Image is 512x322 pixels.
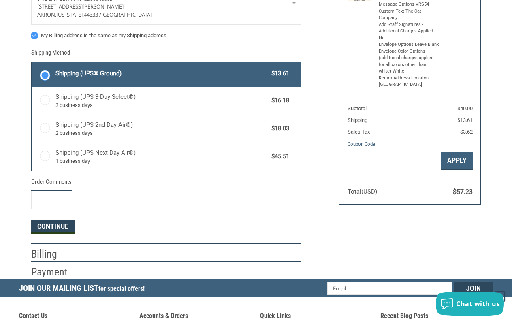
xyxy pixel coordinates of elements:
input: Join [454,282,493,295]
li: Envelope Color Options (additional charges applied for all colors other than white) White [379,48,439,75]
span: Shipping [348,117,367,123]
h2: Billing [31,247,79,261]
input: Email [327,282,452,295]
h5: Quick Links [260,312,373,322]
span: [GEOGRAPHIC_DATA] [101,11,152,18]
span: Shipping (UPS 2nd Day Air®) [55,120,268,137]
span: 3 business days [55,101,268,109]
span: $40.00 [457,105,473,111]
span: $13.61 [267,69,289,78]
span: $18.03 [267,124,289,133]
span: Subtotal [348,105,367,111]
li: Custom Text The Cat Company [379,8,439,21]
span: 1 business day [55,157,268,165]
span: $45.51 [267,152,289,161]
legend: Order Comments [31,177,72,191]
span: for special offers! [98,285,145,292]
span: [STREET_ADDRESS][PERSON_NAME] [37,3,124,10]
span: Sales Tax [348,129,370,135]
li: Add Staff Signatures - Additional Charges Applied No [379,21,439,42]
span: Chat with us [456,299,500,308]
span: $13.61 [457,117,473,123]
h5: Recent Blog Posts [380,312,493,322]
span: Shipping (UPS 3-Day Select®) [55,92,268,109]
input: Gift Certificate or Coupon Code [348,152,441,170]
li: Envelope Options Leave Blank [379,41,439,48]
span: Total (USD) [348,188,377,195]
span: 2 business days [55,129,268,137]
a: Coupon Code [348,141,375,147]
li: Return Address Location [GEOGRAPHIC_DATA] [379,75,439,88]
h5: Contact Us [19,312,132,322]
span: $3.62 [460,129,473,135]
span: [US_STATE], [56,11,84,18]
legend: Shipping Method [31,48,70,62]
button: Continue [31,220,75,234]
span: 44333 / [84,11,101,18]
h5: Join Our Mailing List [19,279,149,300]
span: Shipping (UPS® Ground) [55,69,268,78]
label: My Billing address is the same as my Shipping address [31,32,301,39]
span: AKRON, [37,11,56,18]
button: Apply [441,152,473,170]
span: $57.23 [453,188,473,196]
span: $16.18 [267,96,289,105]
span: Shipping (UPS Next Day Air®) [55,148,268,165]
li: Message Options VRS54 [379,1,439,8]
h5: Accounts & Orders [139,312,252,322]
h2: Payment [31,265,79,279]
button: Chat with us [436,292,504,316]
